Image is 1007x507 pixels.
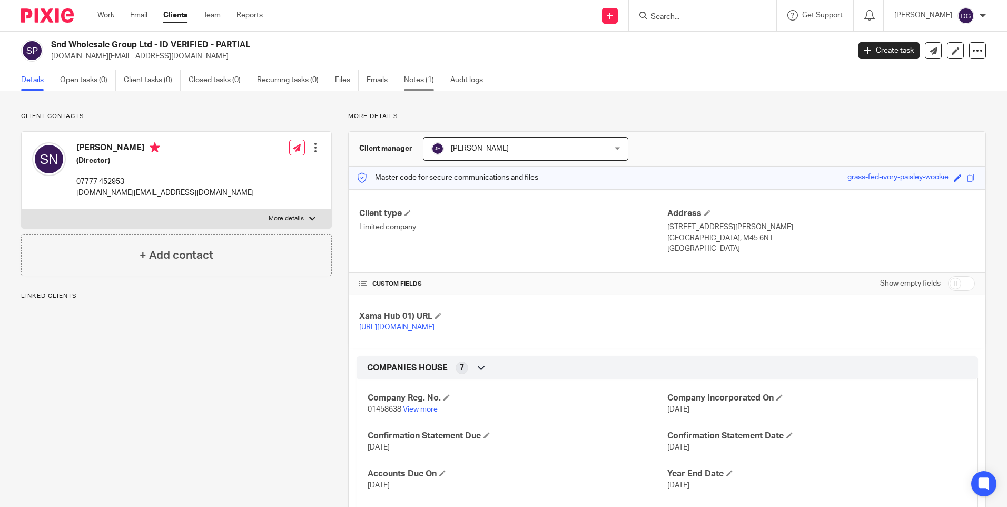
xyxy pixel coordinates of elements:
[140,247,213,264] h4: + Add contact
[21,8,74,23] img: Pixie
[335,70,359,91] a: Files
[269,214,304,223] p: More details
[76,155,254,166] h5: (Director)
[802,12,843,19] span: Get Support
[21,112,332,121] p: Client contacts
[957,7,974,24] img: svg%3E
[667,406,689,413] span: [DATE]
[368,393,667,404] h4: Company Reg. No.
[203,10,221,21] a: Team
[21,40,43,62] img: svg%3E
[650,13,745,22] input: Search
[667,444,689,451] span: [DATE]
[357,172,538,183] p: Master code for secure communications and files
[60,70,116,91] a: Open tasks (0)
[667,469,966,480] h4: Year End Date
[359,143,412,154] h3: Client manager
[359,311,667,322] h4: Xama Hub 01) URL
[368,482,390,489] span: [DATE]
[236,10,263,21] a: Reports
[124,70,181,91] a: Client tasks (0)
[667,222,975,232] p: [STREET_ADDRESS][PERSON_NAME]
[367,363,448,374] span: COMPANIES HOUSE
[189,70,249,91] a: Closed tasks (0)
[880,278,941,289] label: Show empty fields
[51,51,843,62] p: [DOMAIN_NAME][EMAIL_ADDRESS][DOMAIN_NAME]
[76,188,254,198] p: [DOMAIN_NAME][EMAIL_ADDRESS][DOMAIN_NAME]
[76,142,254,155] h4: [PERSON_NAME]
[76,177,254,187] p: 07777 452953
[163,10,187,21] a: Clients
[150,142,160,153] i: Primary
[667,393,966,404] h4: Company Incorporated On
[51,40,684,51] h2: Snd Wholesale Group Ltd - ID VERIFIED - PARTIAL
[667,208,975,219] h4: Address
[847,172,949,184] div: grass-fed-ivory-paisley-wookie
[460,363,464,373] span: 7
[257,70,327,91] a: Recurring tasks (0)
[667,243,975,254] p: [GEOGRAPHIC_DATA]
[368,469,667,480] h4: Accounts Due On
[451,145,509,152] span: [PERSON_NAME]
[403,406,438,413] a: View more
[667,233,975,243] p: [GEOGRAPHIC_DATA], M45 6NT
[667,482,689,489] span: [DATE]
[21,292,332,300] p: Linked clients
[368,431,667,442] h4: Confirmation Statement Due
[32,142,66,176] img: svg%3E
[21,70,52,91] a: Details
[359,280,667,288] h4: CUSTOM FIELDS
[359,222,667,232] p: Limited company
[367,70,396,91] a: Emails
[667,431,966,442] h4: Confirmation Statement Date
[359,324,435,331] a: [URL][DOMAIN_NAME]
[431,142,444,155] img: svg%3E
[894,10,952,21] p: [PERSON_NAME]
[348,112,986,121] p: More details
[97,10,114,21] a: Work
[359,208,667,219] h4: Client type
[858,42,920,59] a: Create task
[130,10,147,21] a: Email
[368,406,401,413] span: 01458638
[368,444,390,451] span: [DATE]
[450,70,491,91] a: Audit logs
[404,70,442,91] a: Notes (1)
